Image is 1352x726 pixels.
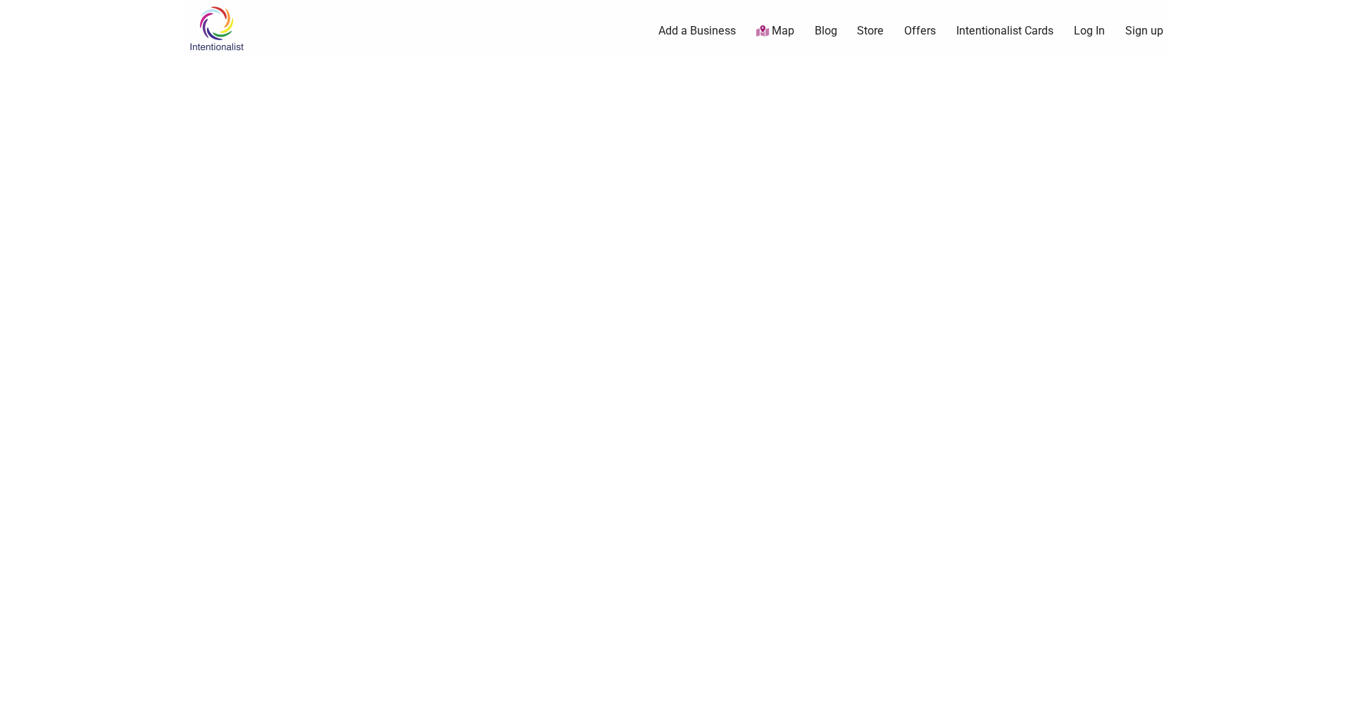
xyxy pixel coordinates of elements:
[1125,23,1163,39] a: Sign up
[956,23,1053,39] a: Intentionalist Cards
[658,23,736,39] a: Add a Business
[1074,23,1105,39] a: Log In
[857,23,884,39] a: Store
[756,23,794,39] a: Map
[815,23,837,39] a: Blog
[183,6,250,51] img: Intentionalist
[904,23,936,39] a: Offers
